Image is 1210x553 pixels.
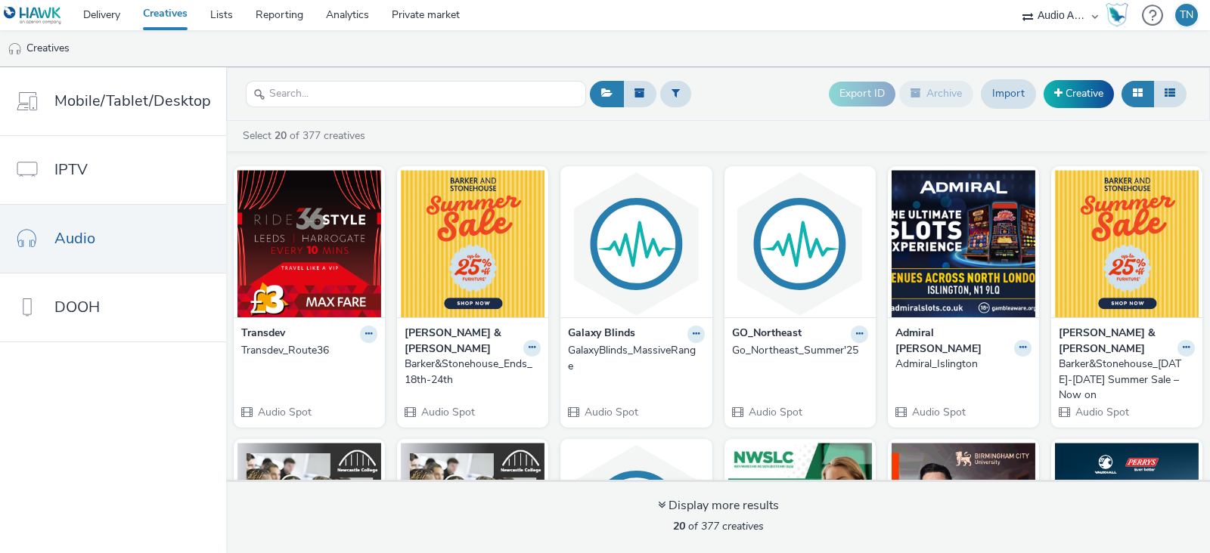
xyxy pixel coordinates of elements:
strong: [PERSON_NAME] & [PERSON_NAME] [1059,326,1174,357]
a: Barker&Stonehouse_Ends_18th-24th [405,357,541,388]
img: Hawk Academy [1106,3,1128,27]
a: Admiral_Islington [895,357,1032,372]
span: Audio Spot [747,405,802,419]
img: undefined Logo [4,6,62,25]
a: Hawk Academy [1106,3,1134,27]
span: Audio Spot [911,405,966,419]
span: Audio Spot [583,405,638,419]
div: Go_Northeast_Summer'25 [732,343,862,358]
a: Barker&Stonehouse_[DATE]-[DATE] Summer Sale – Now on [1059,357,1195,403]
a: Transdev_Route36 [241,343,377,358]
a: Import [981,79,1036,108]
div: Admiral_Islington [895,357,1025,372]
span: IPTV [54,159,88,181]
strong: 20 [275,128,287,143]
strong: Transdev [241,326,285,343]
a: Go_Northeast_Summer'25 [732,343,868,358]
a: GalaxyBlinds_MassiveRange [568,343,704,374]
div: GalaxyBlinds_MassiveRange [568,343,698,374]
span: Mobile/Tablet/Desktop [54,90,211,112]
img: GalaxyBlinds_MassiveRange visual [564,170,708,317]
div: Display more results [658,497,779,514]
span: Audio Spot [1074,405,1129,419]
img: Barker&Stonehouse_Ends_18th-24th visual [401,170,544,317]
span: Audio [54,227,95,249]
strong: Admiral [PERSON_NAME] [895,326,1010,357]
a: Creative [1044,80,1114,107]
span: Audio Spot [420,405,475,419]
input: Search... [246,81,586,107]
div: TN [1180,4,1193,26]
strong: GO_Northeast [732,326,802,343]
div: Transdev_Route36 [241,343,371,358]
img: audio [8,42,23,57]
span: Audio Spot [256,405,312,419]
button: Export ID [829,82,895,106]
img: Go_Northeast_Summer'25 visual [728,170,872,317]
button: Archive [899,81,973,107]
strong: [PERSON_NAME] & [PERSON_NAME] [405,326,520,357]
span: DOOH [54,296,100,318]
strong: Galaxy Blinds [568,326,635,343]
div: Barker&Stonehouse_Ends_18th-24th [405,357,535,388]
div: Barker&Stonehouse_[DATE]-[DATE] Summer Sale – Now on [1059,357,1189,403]
button: Table [1153,81,1187,107]
strong: 20 [673,519,685,533]
img: Barker&Stonehouse_11-17th Aug Summer Sale – Now on visual [1055,170,1199,317]
a: Select of 377 creatives [241,128,371,143]
img: Transdev_Route36 visual [237,170,381,317]
img: Admiral_Islington visual [892,170,1035,317]
span: of 377 creatives [673,519,764,533]
button: Grid [1122,81,1154,107]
